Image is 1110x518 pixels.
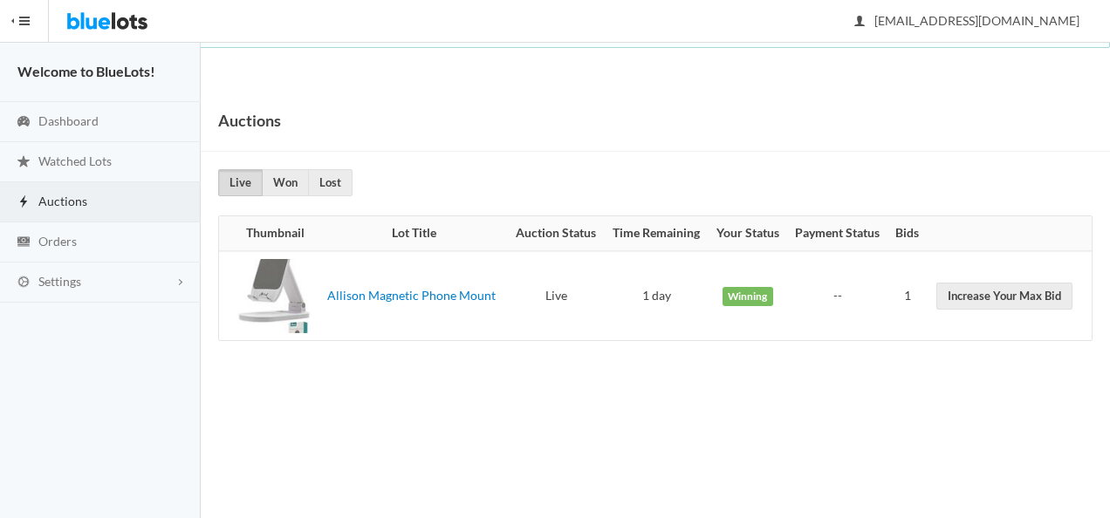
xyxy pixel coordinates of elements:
[218,107,281,133] h1: Auctions
[320,216,508,251] th: Lot Title
[38,113,99,128] span: Dashboard
[15,235,32,251] ion-icon: cash
[604,251,708,340] td: 1 day
[17,63,155,79] strong: Welcome to BlueLots!
[936,283,1072,310] a: Increase Your Max Bid
[15,154,32,171] ion-icon: star
[888,216,927,251] th: Bids
[262,169,309,196] a: Won
[709,216,787,251] th: Your Status
[38,234,77,249] span: Orders
[723,287,773,306] span: Winning
[308,169,353,196] a: Lost
[508,251,605,340] td: Live
[218,169,263,196] a: Live
[15,275,32,291] ion-icon: cog
[219,216,320,251] th: Thumbnail
[787,251,888,340] td: --
[604,216,708,251] th: Time Remaining
[855,13,1079,28] span: [EMAIL_ADDRESS][DOMAIN_NAME]
[15,194,32,211] ion-icon: flash
[851,14,868,31] ion-icon: person
[15,114,32,131] ion-icon: speedometer
[38,274,81,289] span: Settings
[508,216,605,251] th: Auction Status
[327,288,496,303] a: Allison Magnetic Phone Mount
[38,153,112,168] span: Watched Lots
[787,216,888,251] th: Payment Status
[38,194,87,208] span: Auctions
[888,251,927,340] td: 1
